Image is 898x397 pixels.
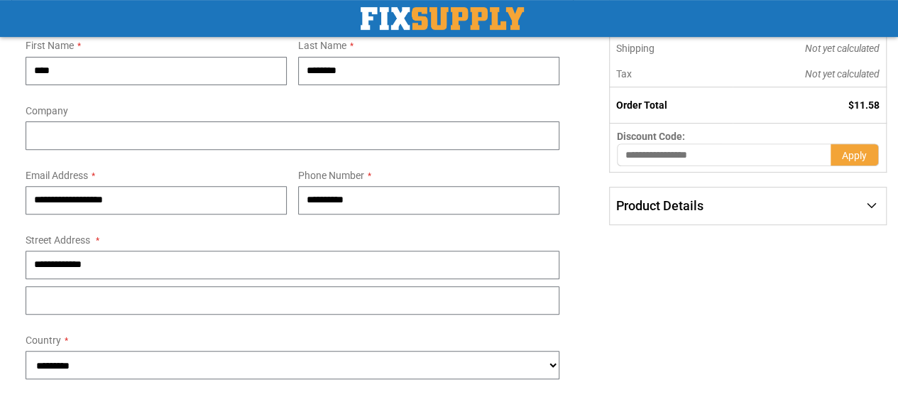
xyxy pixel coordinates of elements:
th: Tax [610,61,733,87]
span: Not yet calculated [805,43,880,54]
img: Fix Industrial Supply [361,7,524,30]
a: store logo [361,7,524,30]
span: Not yet calculated [805,68,880,80]
strong: Order Total [616,99,667,111]
span: Company [26,105,68,116]
span: Phone Number [298,170,364,181]
span: Product Details [616,198,703,213]
span: Email Address [26,170,88,181]
span: Discount Code: [617,131,685,142]
span: Shipping [616,43,655,54]
span: Apply [842,150,867,161]
span: Country [26,335,61,346]
span: $11.58 [848,99,880,111]
button: Apply [831,143,879,166]
span: Street Address [26,234,90,246]
span: Last Name [298,40,346,51]
span: First Name [26,40,74,51]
